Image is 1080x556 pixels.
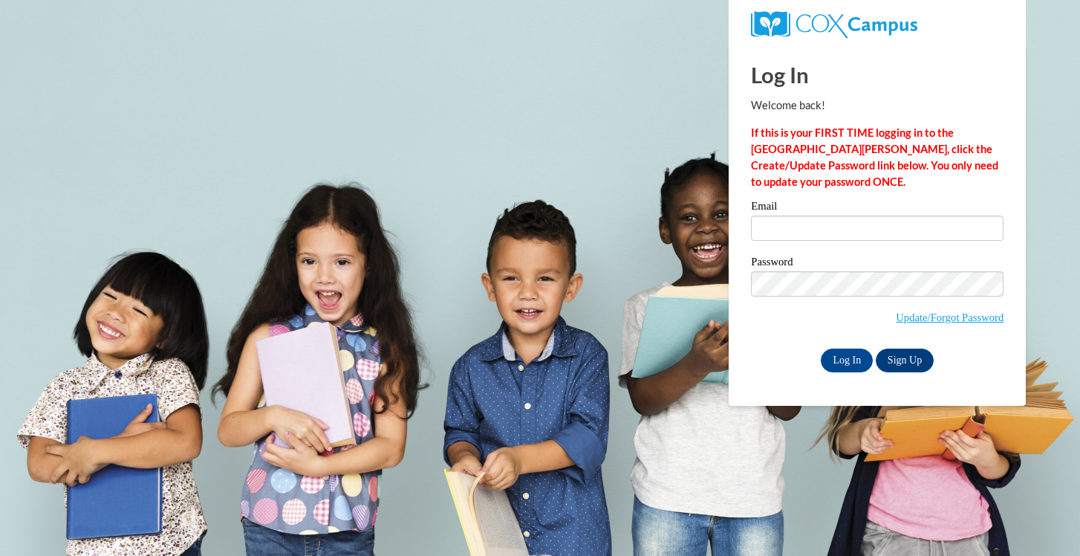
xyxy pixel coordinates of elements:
label: Email [751,201,1003,216]
p: Welcome back! [751,97,1003,114]
a: Update/Forgot Password [896,311,1003,323]
a: Sign Up [876,349,934,372]
strong: If this is your FIRST TIME logging in to the [GEOGRAPHIC_DATA][PERSON_NAME], click the Create/Upd... [751,126,998,188]
label: Password [751,256,1003,271]
img: COX Campus [751,11,917,38]
h1: Log In [751,59,1003,90]
a: COX Campus [751,17,917,30]
input: Log In [821,349,873,372]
